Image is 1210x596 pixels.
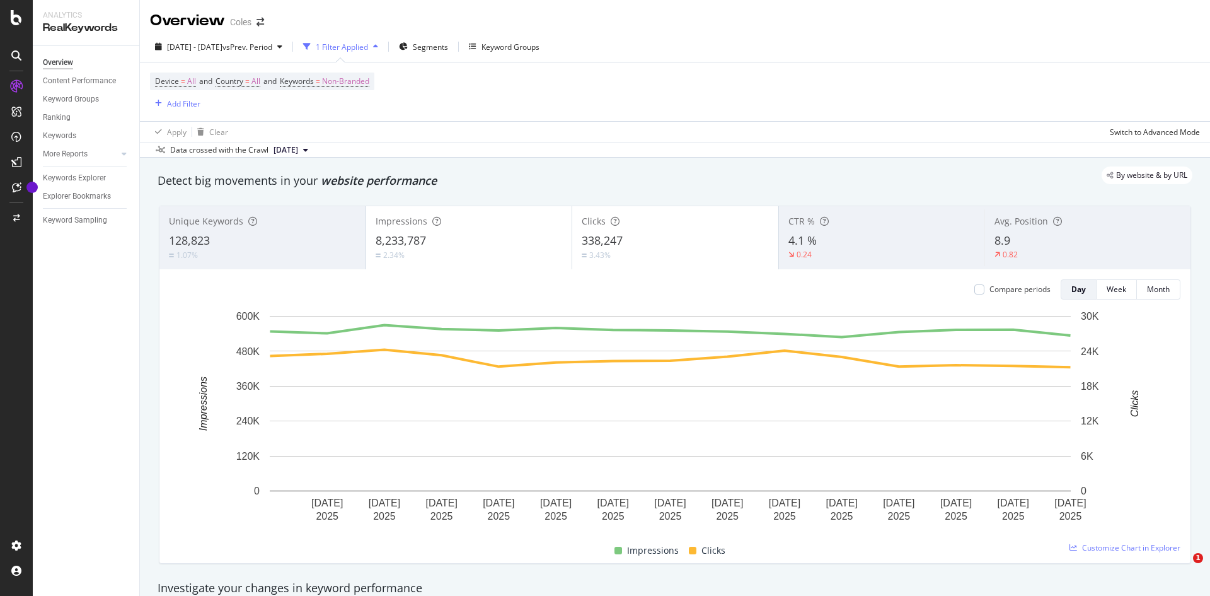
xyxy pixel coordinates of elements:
[230,16,251,28] div: Coles
[831,511,853,522] text: 2025
[176,250,198,260] div: 1.07%
[167,98,200,109] div: Add Filter
[43,10,129,21] div: Analytics
[1059,511,1082,522] text: 2025
[167,127,187,137] div: Apply
[199,76,212,86] span: and
[43,148,118,161] a: More Reports
[1081,416,1099,426] text: 12K
[712,498,743,508] text: [DATE]
[483,498,514,508] text: [DATE]
[1147,284,1170,295] div: Month
[1137,279,1180,300] button: Month
[43,129,130,143] a: Keywords
[43,74,116,88] div: Content Performance
[582,254,587,257] img: Equal
[236,381,260,392] text: 360K
[43,214,107,227] div: Keyword Sampling
[216,76,243,86] span: Country
[198,377,209,431] text: Impressions
[43,172,130,185] a: Keywords Explorer
[1081,486,1086,496] text: 0
[627,543,679,558] span: Impressions
[236,346,260,356] text: 480K
[430,511,453,522] text: 2025
[602,511,625,522] text: 2025
[150,37,287,57] button: [DATE] - [DATE]vsPrev. Period
[883,498,914,508] text: [DATE]
[43,214,130,227] a: Keyword Sampling
[376,215,427,227] span: Impressions
[236,451,260,462] text: 120K
[150,122,187,142] button: Apply
[43,172,106,185] div: Keywords Explorer
[43,56,130,69] a: Overview
[256,18,264,26] div: arrow-right-arrow-left
[251,73,260,90] span: All
[701,543,725,558] span: Clicks
[268,143,313,158] button: [DATE]
[998,498,1029,508] text: [DATE]
[150,96,200,111] button: Add Filter
[170,310,1171,529] svg: A chart.
[773,511,796,522] text: 2025
[222,42,272,52] span: vs Prev. Period
[254,486,260,496] text: 0
[769,498,800,508] text: [DATE]
[582,233,623,248] span: 338,247
[940,498,972,508] text: [DATE]
[994,233,1010,248] span: 8.9
[167,42,222,52] span: [DATE] - [DATE]
[43,190,111,203] div: Explorer Bookmarks
[369,498,400,508] text: [DATE]
[544,511,567,522] text: 2025
[43,56,73,69] div: Overview
[413,42,448,52] span: Segments
[43,111,71,124] div: Ranking
[1071,284,1086,295] div: Day
[316,42,368,52] div: 1 Filter Applied
[1081,311,1099,322] text: 30K
[43,111,130,124] a: Ranking
[1002,511,1025,522] text: 2025
[170,144,268,156] div: Data crossed with the Crawl
[383,250,405,260] div: 2.34%
[169,254,174,257] img: Equal
[187,73,196,90] span: All
[1102,167,1192,184] div: legacy label
[788,215,815,227] span: CTR %
[1082,542,1180,553] span: Customize Chart in Explorer
[1116,172,1187,179] span: By website & by URL
[1081,451,1093,462] text: 6K
[488,511,510,522] text: 2025
[245,76,250,86] span: =
[540,498,572,508] text: [DATE]
[1097,279,1137,300] button: Week
[797,249,812,260] div: 0.24
[43,21,129,35] div: RealKeywords
[945,511,967,522] text: 2025
[376,254,381,257] img: Equal
[659,511,682,522] text: 2025
[589,250,611,260] div: 3.43%
[192,122,228,142] button: Clear
[155,76,179,86] span: Device
[1061,279,1097,300] button: Day
[43,74,130,88] a: Content Performance
[26,182,38,193] div: Tooltip anchor
[1081,381,1099,392] text: 18K
[1193,553,1203,563] span: 1
[994,215,1048,227] span: Avg. Position
[597,498,629,508] text: [DATE]
[1003,249,1018,260] div: 0.82
[582,215,606,227] span: Clicks
[425,498,457,508] text: [DATE]
[280,76,314,86] span: Keywords
[1105,122,1200,142] button: Switch to Advanced Mode
[464,37,544,57] button: Keyword Groups
[1107,284,1126,295] div: Week
[43,93,99,106] div: Keyword Groups
[322,73,369,90] span: Non-Branded
[43,93,130,106] a: Keyword Groups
